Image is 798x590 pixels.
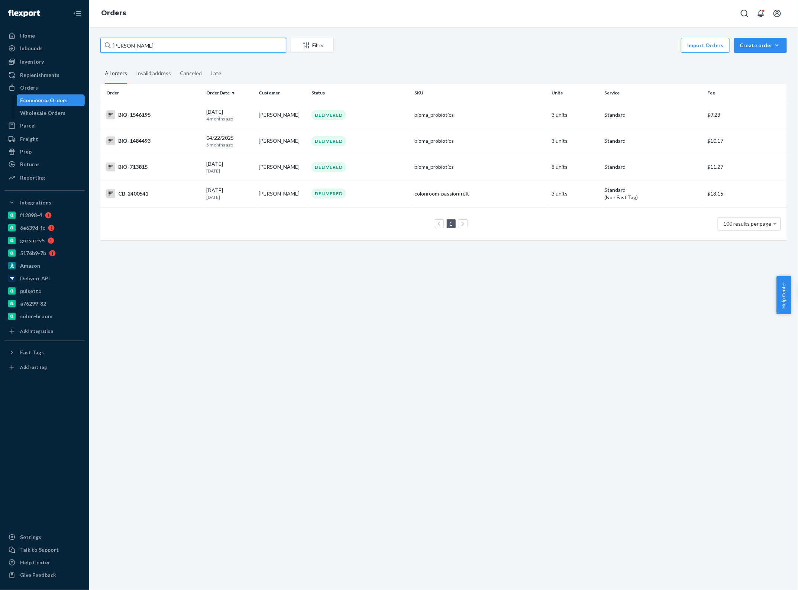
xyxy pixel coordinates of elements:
[448,220,454,227] a: Page 1 is your current page
[681,38,730,53] button: Import Orders
[20,571,56,579] div: Give Feedback
[256,154,309,180] td: [PERSON_NAME]
[206,194,253,200] p: [DATE]
[20,84,38,91] div: Orders
[4,69,85,81] a: Replenishments
[206,187,253,200] div: [DATE]
[20,109,66,117] div: Wholesale Orders
[4,247,85,259] a: 5176b9-7b
[4,260,85,272] a: Amazon
[414,111,546,119] div: bioma_probiotics
[4,42,85,54] a: Inbounds
[180,64,202,83] div: Canceled
[20,328,53,334] div: Add Integration
[291,38,334,53] button: Filter
[20,122,36,129] div: Parcel
[311,136,346,146] div: DELIVERED
[770,6,785,21] button: Open account menu
[4,531,85,543] a: Settings
[100,38,286,53] input: Search orders
[20,224,45,232] div: 6e639d-fc
[20,262,40,270] div: Amazon
[20,546,59,554] div: Talk to Support
[206,108,253,122] div: [DATE]
[4,569,85,581] button: Give Feedback
[604,194,701,201] div: (Non Fast Tag)
[411,84,549,102] th: SKU
[4,235,85,246] a: gnzsuz-v5
[311,110,346,120] div: DELIVERED
[206,134,253,148] div: 04/22/2025
[4,544,85,556] a: Talk to Support
[20,212,42,219] div: f12898-4
[20,249,46,257] div: 5176b9-7b
[704,84,787,102] th: Fee
[308,84,411,102] th: Status
[95,3,132,24] ol: breadcrumbs
[106,162,200,171] div: BIO-713815
[737,6,752,21] button: Open Search Box
[604,163,701,171] p: Standard
[4,30,85,42] a: Home
[206,160,253,174] div: [DATE]
[256,180,309,207] td: [PERSON_NAME]
[4,197,85,209] button: Integrations
[4,325,85,337] a: Add Integration
[734,38,787,53] button: Create order
[20,287,42,295] div: pulsetto
[70,6,85,21] button: Close Navigation
[136,64,171,83] div: Invalid address
[4,133,85,145] a: Freight
[259,90,306,96] div: Customer
[4,361,85,373] a: Add Fast Tag
[414,163,546,171] div: bioma_probiotics
[740,42,781,49] div: Create order
[311,162,346,172] div: DELIVERED
[206,168,253,174] p: [DATE]
[106,189,200,198] div: CB-2400541
[106,136,200,145] div: BIO-1484493
[4,557,85,568] a: Help Center
[20,237,45,244] div: gnzsuz-v5
[17,94,85,106] a: Ecommerce Orders
[601,84,704,102] th: Service
[414,137,546,145] div: bioma_probiotics
[4,172,85,184] a: Reporting
[4,56,85,68] a: Inventory
[724,220,772,227] span: 100 results per page
[4,222,85,234] a: 6e639d-fc
[20,559,50,566] div: Help Center
[4,120,85,132] a: Parcel
[20,45,43,52] div: Inbounds
[4,298,85,310] a: a76299-82
[776,276,791,314] button: Help Center
[20,349,44,356] div: Fast Tags
[704,128,787,154] td: $10.17
[256,102,309,128] td: [PERSON_NAME]
[256,128,309,154] td: [PERSON_NAME]
[20,32,35,39] div: Home
[291,42,333,49] div: Filter
[20,533,41,541] div: Settings
[4,158,85,170] a: Returns
[4,273,85,284] a: Deliverr API
[100,84,203,102] th: Order
[4,209,85,221] a: f12898-4
[20,313,52,320] div: colon-broom
[8,10,40,17] img: Flexport logo
[20,161,40,168] div: Returns
[203,84,256,102] th: Order Date
[753,6,768,21] button: Open notifications
[17,107,85,119] a: Wholesale Orders
[549,180,602,207] td: 3 units
[704,180,787,207] td: $13.15
[4,146,85,158] a: Prep
[704,154,787,180] td: $11.27
[101,9,126,17] a: Orders
[20,199,51,206] div: Integrations
[549,154,602,180] td: 8 units
[206,116,253,122] p: 4 months ago
[549,102,602,128] td: 3 units
[4,310,85,322] a: colon-broom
